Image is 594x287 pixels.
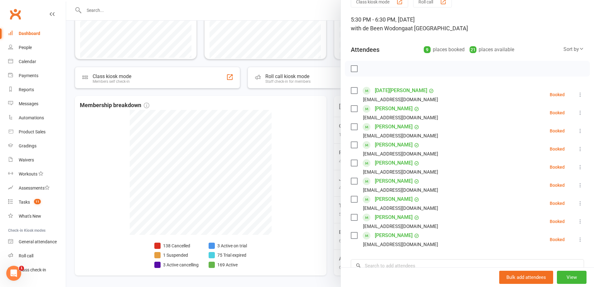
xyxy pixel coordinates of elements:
[19,59,36,64] div: Calendar
[363,150,438,158] div: [EMAIL_ADDRESS][DOMAIN_NAME]
[470,46,476,53] div: 21
[550,111,565,115] div: Booked
[19,45,32,50] div: People
[8,235,66,249] a: General attendance kiosk mode
[19,31,40,36] div: Dashboard
[375,86,427,96] a: [DATE][PERSON_NAME]
[8,97,66,111] a: Messages
[375,104,413,114] a: [PERSON_NAME]
[550,92,565,97] div: Booked
[550,237,565,242] div: Booked
[19,157,34,162] div: Waivers
[6,266,21,281] iframe: Intercom live chat
[8,139,66,153] a: Gradings
[375,194,413,204] a: [PERSON_NAME]
[34,199,41,204] span: 11
[363,96,438,104] div: [EMAIL_ADDRESS][DOMAIN_NAME]
[8,55,66,69] a: Calendar
[19,266,24,271] span: 1
[408,25,468,32] span: at [GEOGRAPHIC_DATA]
[19,143,36,148] div: Gradings
[363,168,438,176] div: [EMAIL_ADDRESS][DOMAIN_NAME]
[375,230,413,240] a: [PERSON_NAME]
[375,122,413,132] a: [PERSON_NAME]
[8,27,66,41] a: Dashboard
[19,115,44,120] div: Automations
[550,147,565,151] div: Booked
[375,158,413,168] a: [PERSON_NAME]
[424,46,431,53] div: 9
[19,129,46,134] div: Product Sales
[550,183,565,187] div: Booked
[19,239,57,244] div: General attendance
[363,240,438,249] div: [EMAIL_ADDRESS][DOMAIN_NAME]
[19,101,38,106] div: Messages
[8,263,66,277] a: Class kiosk mode
[19,200,30,205] div: Tasks
[8,209,66,223] a: What's New
[375,140,413,150] a: [PERSON_NAME]
[363,222,438,230] div: [EMAIL_ADDRESS][DOMAIN_NAME]
[8,153,66,167] a: Waivers
[563,45,584,53] div: Sort by
[351,15,584,33] div: 5:30 PM - 6:30 PM, [DATE]
[375,176,413,186] a: [PERSON_NAME]
[363,132,438,140] div: [EMAIL_ADDRESS][DOMAIN_NAME]
[8,125,66,139] a: Product Sales
[375,212,413,222] a: [PERSON_NAME]
[351,259,584,272] input: Search to add attendees
[19,87,34,92] div: Reports
[19,73,38,78] div: Payments
[363,186,438,194] div: [EMAIL_ADDRESS][DOMAIN_NAME]
[8,195,66,209] a: Tasks 11
[19,186,50,191] div: Assessments
[8,181,66,195] a: Assessments
[7,6,23,22] a: Clubworx
[363,114,438,122] div: [EMAIL_ADDRESS][DOMAIN_NAME]
[550,219,565,224] div: Booked
[363,204,438,212] div: [EMAIL_ADDRESS][DOMAIN_NAME]
[351,25,408,32] span: with de Been Wodonga
[19,171,37,176] div: Workouts
[424,45,465,54] div: places booked
[351,45,379,54] div: Attendees
[8,111,66,125] a: Automations
[19,267,46,272] div: Class check-in
[557,271,587,284] button: View
[19,253,33,258] div: Roll call
[8,69,66,83] a: Payments
[8,41,66,55] a: People
[19,214,41,219] div: What's New
[8,167,66,181] a: Workouts
[8,249,66,263] a: Roll call
[550,129,565,133] div: Booked
[470,45,514,54] div: places available
[499,271,553,284] button: Bulk add attendees
[550,201,565,205] div: Booked
[8,83,66,97] a: Reports
[550,165,565,169] div: Booked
